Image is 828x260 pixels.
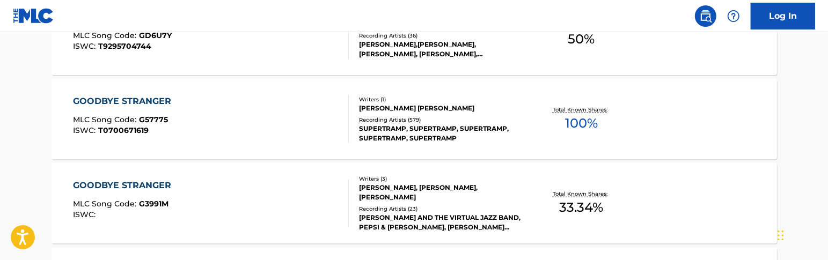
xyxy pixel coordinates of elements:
[73,31,139,40] span: MLC Song Code :
[73,125,98,135] span: ISWC :
[553,190,610,198] p: Total Known Shares:
[723,5,744,27] div: Help
[52,79,777,159] a: GOODBYE STRANGERMLC Song Code:G57775ISWC:T0700671619Writers (1)[PERSON_NAME] [PERSON_NAME]Recordi...
[139,199,168,209] span: G3991M
[73,199,139,209] span: MLC Song Code :
[695,5,716,27] a: Public Search
[359,205,521,213] div: Recording Artists ( 23 )
[98,125,149,135] span: T0700671619
[359,124,521,143] div: SUPERTRAMP, SUPERTRAMP, SUPERTRAMP, SUPERTRAMP, SUPERTRAMP
[98,41,151,51] span: T9295704744
[553,106,610,114] p: Total Known Shares:
[73,41,98,51] span: ISWC :
[778,219,784,251] div: Drag
[568,29,595,49] span: 50 %
[359,183,521,202] div: [PERSON_NAME], [PERSON_NAME], [PERSON_NAME]
[359,213,521,232] div: [PERSON_NAME] AND THE VIRTUAL JAZZ BAND, PEPSI & [PERSON_NAME], [PERSON_NAME] AND THE VIRTUAL JAZ...
[139,115,168,124] span: G57775
[559,198,603,217] span: 33.34 %
[73,115,139,124] span: MLC Song Code :
[359,95,521,103] div: Writers ( 1 )
[774,209,828,260] iframe: Chat Widget
[139,31,172,40] span: GD6U7Y
[13,8,54,24] img: MLC Logo
[359,40,521,59] div: [PERSON_NAME],[PERSON_NAME], [PERSON_NAME], [PERSON_NAME], [PERSON_NAME], [PERSON_NAME]
[727,10,740,23] img: help
[359,116,521,124] div: Recording Artists ( 579 )
[751,3,815,29] a: Log In
[73,95,177,108] div: GOODBYE STRANGER
[359,175,521,183] div: Writers ( 3 )
[52,163,777,243] a: GOODBYE STRANGERMLC Song Code:G3991MISWC:Writers (3)[PERSON_NAME], [PERSON_NAME], [PERSON_NAME]Re...
[359,32,521,40] div: Recording Artists ( 36 )
[359,103,521,113] div: [PERSON_NAME] [PERSON_NAME]
[565,114,598,133] span: 100 %
[73,210,98,219] span: ISWC :
[73,179,177,192] div: GOODBYE STRANGER
[699,10,712,23] img: search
